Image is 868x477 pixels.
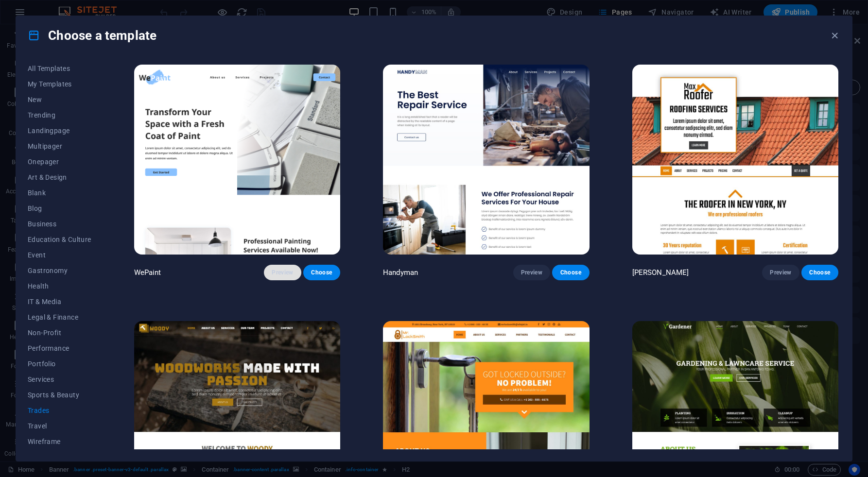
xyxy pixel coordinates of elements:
span: Multipager [28,142,91,150]
button: Performance [28,341,91,356]
span: All Templates [28,65,91,72]
span: IT & Media [28,298,91,306]
span: Trades [28,407,91,414]
span: Trending [28,111,91,119]
p: [PERSON_NAME] [632,268,689,277]
img: Handyman [383,65,589,255]
span: Sports & Beauty [28,391,91,399]
button: Business [28,216,91,232]
span: Choose [311,269,332,276]
span: Services [28,375,91,383]
span: Wireframe [28,438,91,445]
button: Preview [762,265,799,280]
button: Choose [801,265,838,280]
span: New [28,96,91,103]
p: WePaint [134,268,161,277]
span: Blog [28,204,91,212]
button: Gastronomy [28,263,91,278]
span: Art & Design [28,173,91,181]
button: New [28,92,91,107]
button: Blog [28,201,91,216]
span: Landingpage [28,127,91,135]
span: Business [28,220,91,228]
button: Health [28,278,91,294]
button: All Templates [28,61,91,76]
button: Art & Design [28,170,91,185]
button: Preview [513,265,550,280]
button: Event [28,247,91,263]
button: Portfolio [28,356,91,372]
button: Legal & Finance [28,309,91,325]
button: Onepager [28,154,91,170]
button: My Templates [28,76,91,92]
button: Trades [28,403,91,418]
button: Preview [264,265,301,280]
button: Services [28,372,91,387]
button: Landingpage [28,123,91,138]
img: WePaint [134,65,340,255]
button: Sports & Beauty [28,387,91,403]
p: Handyman [383,268,418,277]
span: Preview [521,269,542,276]
span: Legal & Finance [28,313,91,321]
span: My Templates [28,80,91,88]
button: Choose [552,265,589,280]
button: Travel [28,418,91,434]
button: Choose [303,265,340,280]
span: Portfolio [28,360,91,368]
span: Preview [770,269,791,276]
span: Non-Profit [28,329,91,337]
h4: Choose a template [28,28,156,43]
span: Onepager [28,158,91,166]
button: Trending [28,107,91,123]
img: Max Roofer [632,65,838,255]
span: Health [28,282,91,290]
span: Gastronomy [28,267,91,274]
button: Wireframe [28,434,91,449]
span: Choose [560,269,581,276]
button: IT & Media [28,294,91,309]
button: Blank [28,185,91,201]
span: Travel [28,422,91,430]
button: Education & Culture [28,232,91,247]
span: Education & Culture [28,236,91,243]
button: Non-Profit [28,325,91,341]
span: Choose [809,269,831,276]
button: Multipager [28,138,91,154]
span: Performance [28,344,91,352]
span: Event [28,251,91,259]
span: Preview [272,269,293,276]
span: Blank [28,189,91,197]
